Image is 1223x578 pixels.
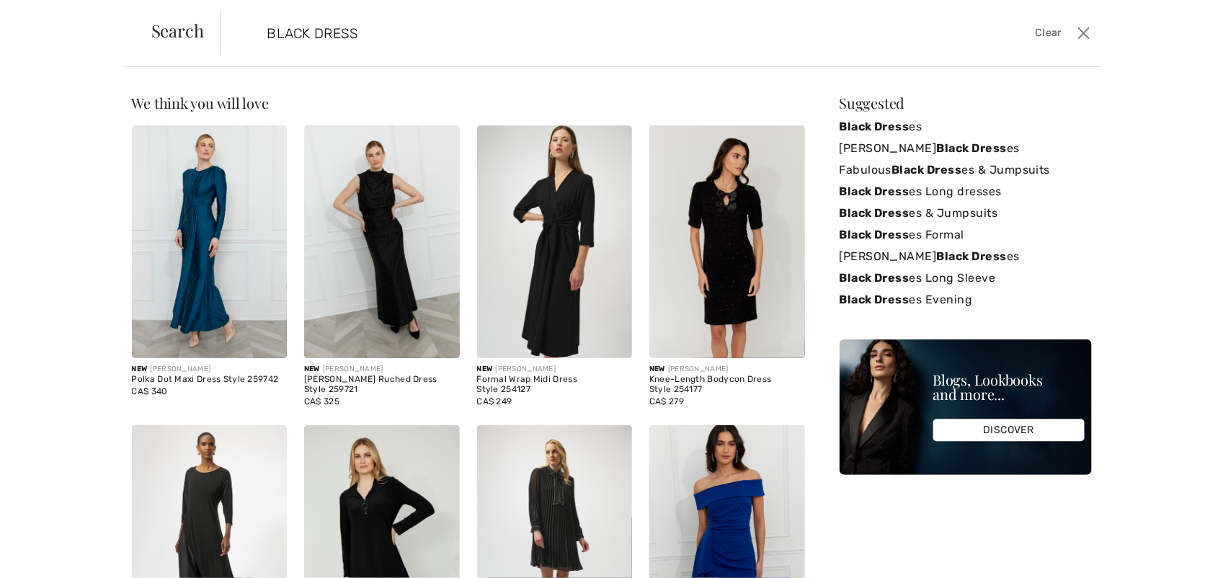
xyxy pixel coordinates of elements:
a: Black Dresses Formal [840,224,1092,246]
div: Formal Wrap Midi Dress Style 254127 [477,375,633,395]
span: New [132,365,148,373]
div: Blogs, Lookbooks and more... [933,373,1085,402]
a: Black Dresses & Jumpsuits [840,203,1092,224]
div: DISCOVER [933,419,1085,442]
a: Black Dresses [840,116,1092,138]
strong: Black Dress [840,184,910,198]
div: [PERSON_NAME] Ruched Dress Style 259721 [304,375,460,395]
button: Close [1073,22,1095,45]
span: We think you will love [132,93,269,112]
div: [PERSON_NAME] [477,364,633,375]
img: Formal Wrap Midi Dress Style 254127. Black [477,125,633,358]
div: Polka Dot Maxi Dress Style 259742 [132,375,288,385]
div: [PERSON_NAME] [132,364,288,375]
span: CA$ 249 [477,396,512,406]
a: Black Dresses Evening [840,289,1092,311]
div: Knee-Length Bodycon Dress Style 254177 [649,375,805,395]
span: Search [151,22,204,39]
a: Black Dresses Long Sleeve [840,267,1092,289]
a: [PERSON_NAME]Black Dresses [840,246,1092,267]
span: New [477,365,493,373]
a: [PERSON_NAME]Black Dresses [840,138,1092,159]
strong: Black Dress [840,120,910,133]
span: CA$ 325 [304,396,339,406]
strong: Black Dress [937,249,1007,263]
strong: Black Dress [840,271,910,285]
span: CA$ 279 [649,396,684,406]
img: Knee-Length Bodycon Dress Style 254177. Black [649,125,805,358]
span: New [304,365,320,373]
div: [PERSON_NAME] [649,364,805,375]
span: Help [32,10,62,23]
img: Blogs, Lookbooks and more... [840,339,1092,475]
strong: Black Dress [840,228,910,241]
a: FabulousBlack Dresses & Jumpsuits [840,159,1092,181]
input: TYPE TO SEARCH [256,12,868,55]
div: [PERSON_NAME] [304,364,460,375]
strong: Black Dress [840,206,910,220]
span: Clear [1036,25,1062,41]
img: Maxi Sheath Ruched Dress Style 259721. Black [304,125,460,358]
div: Suggested [840,96,1092,110]
span: CA$ 340 [132,386,168,396]
strong: Black Dress [891,163,961,177]
img: Polka Dot Maxi Dress Style 259742. Black [132,125,288,358]
strong: Black Dress [840,293,910,306]
span: New [649,365,665,373]
a: Black Dresses Long dresses [840,181,1092,203]
strong: Black Dress [937,141,1007,155]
